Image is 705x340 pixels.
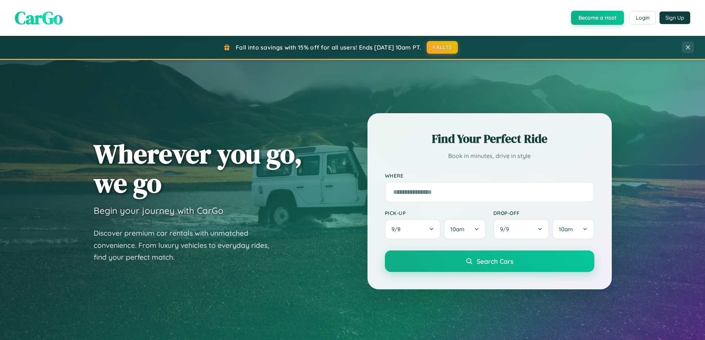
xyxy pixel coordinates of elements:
[385,250,594,272] button: Search Cars
[94,227,279,263] p: Discover premium car rentals with unmatched convenience. From luxury vehicles to everyday rides, ...
[500,226,513,233] span: 9 / 9
[450,226,464,233] span: 10am
[385,151,594,161] p: Book in minutes, drive in style
[94,139,302,198] h1: Wherever you go, we go
[493,210,594,216] label: Drop-off
[477,257,513,265] span: Search Cars
[385,210,486,216] label: Pick-up
[15,6,63,30] span: CarGo
[444,219,486,239] button: 10am
[392,226,404,233] span: 9 / 8
[630,11,656,24] button: Login
[493,219,550,239] button: 9/9
[385,219,441,239] button: 9/8
[552,219,594,239] button: 10am
[659,11,690,24] button: Sign Up
[559,226,573,233] span: 10am
[571,11,624,25] button: Become a Host
[236,44,421,51] span: Fall into savings with 15% off for all users! Ends [DATE] 10am PT.
[385,131,594,147] h2: Find Your Perfect Ride
[94,205,224,216] h3: Begin your journey with CarGo
[385,172,594,179] label: Where
[427,41,458,54] button: FALL15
